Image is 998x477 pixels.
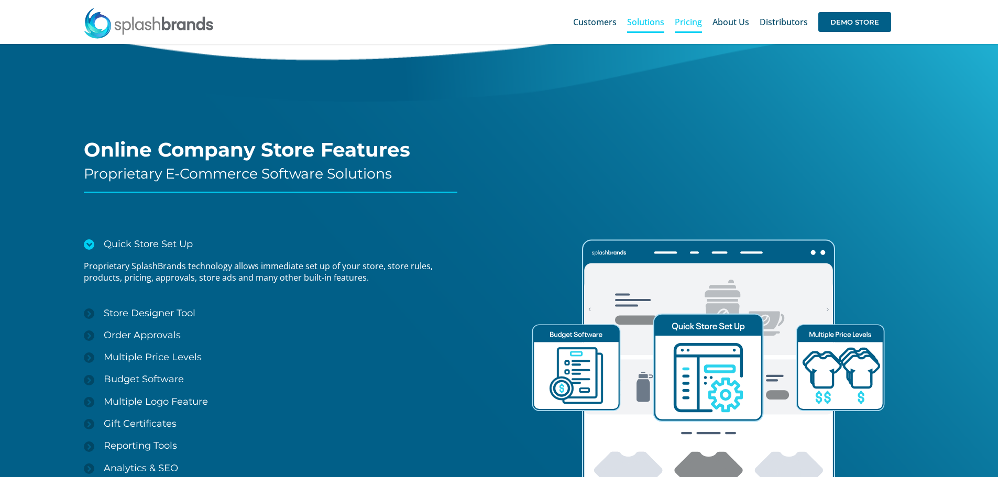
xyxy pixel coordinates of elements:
img: SplashBrands.com Logo [83,7,214,39]
span: Budget Software [104,373,184,385]
a: Customers [573,5,617,39]
span: Distributors [760,18,808,26]
span: Store Designer Tool [104,307,195,319]
a: Reporting Tools [84,435,473,457]
a: Gift Certificates [84,413,473,435]
a: Pricing [675,5,702,39]
nav: Main Menu Sticky [573,5,891,39]
span: About Us [712,18,749,26]
a: Quick Store Set Up [84,233,473,255]
span: Online Company Store Features [84,138,410,161]
span: Pricing [675,18,702,26]
span: DEMO STORE [818,12,891,32]
a: Order Approvals [84,324,473,346]
a: Multiple Logo Feature [84,391,473,413]
span: Multiple Logo Feature [104,396,208,407]
span: Customers [573,18,617,26]
p: Proprietary SplashBrands technology allows immediate set up of your store, store rules, products,... [84,260,473,284]
a: DEMO STORE [818,5,891,39]
span: Gift Certificates [104,418,177,429]
span: Multiple Price Levels [104,351,202,363]
span: Order Approvals [104,329,181,341]
span: Quick Store Set Up [104,238,193,250]
a: Multiple Price Levels [84,346,473,368]
a: Budget Software [84,368,473,390]
a: Distributors [760,5,808,39]
a: Store Designer Tool [84,302,473,324]
span: Solutions [627,18,664,26]
span: Reporting Tools [104,440,177,451]
span: Proprietary E-Commerce Software Solutions [84,165,392,182]
span: Analytics & SEO [104,462,178,474]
